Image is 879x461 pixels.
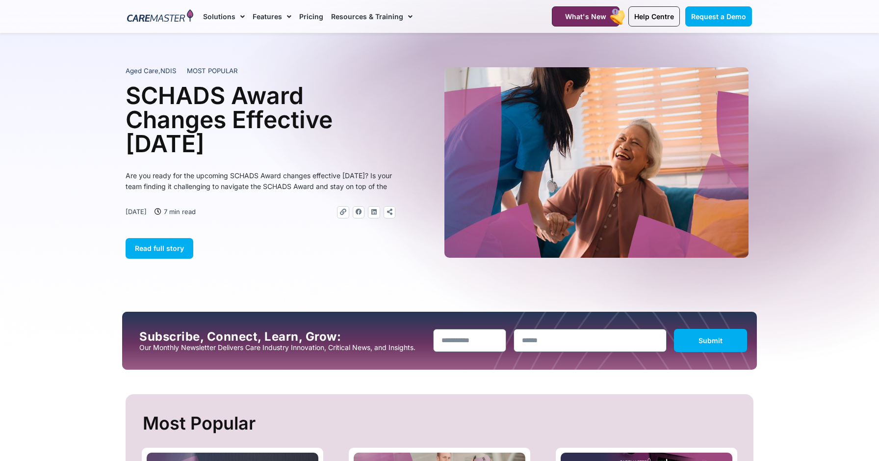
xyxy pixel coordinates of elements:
[126,238,193,259] a: Read full story
[552,6,620,27] a: What's New
[126,67,176,75] span: ,
[126,83,395,156] h1: SCHADS Award Changes Effective [DATE]
[433,329,747,357] form: New Form
[698,336,723,345] span: Submit
[628,6,680,27] a: Help Centre
[139,330,426,344] h2: Subscribe, Connect, Learn, Grow:
[139,344,426,352] p: Our Monthly Newsletter Delivers Care Industry Innovation, Critical News, and Insights.
[634,12,674,21] span: Help Centre
[127,9,193,24] img: CareMaster Logo
[187,66,238,76] span: MOST POPULAR
[143,409,739,438] h2: Most Popular
[160,67,176,75] span: NDIS
[161,206,196,217] span: 7 min read
[674,329,747,352] button: Submit
[126,208,147,216] time: [DATE]
[444,67,749,258] img: A heartwarming moment where a support worker in a blue uniform, with a stethoscope draped over he...
[126,170,395,192] p: Are you ready for the upcoming SCHADS Award changes effective [DATE]? Is your team finding it cha...
[565,12,606,21] span: What's New
[135,244,184,252] span: Read full story
[126,67,158,75] span: Aged Care
[691,12,746,21] span: Request a Demo
[685,6,752,27] a: Request a Demo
